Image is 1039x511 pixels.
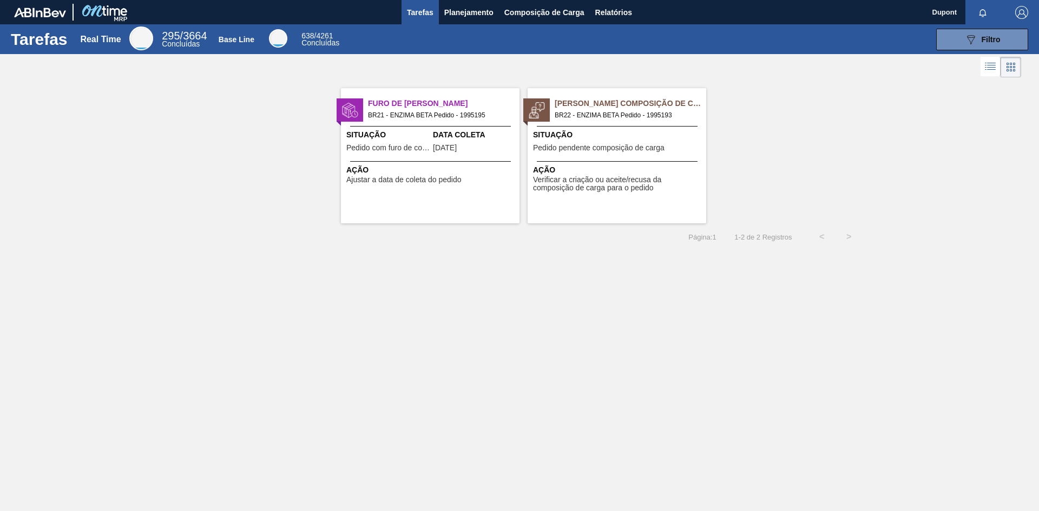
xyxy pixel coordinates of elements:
div: Base Line [219,35,254,44]
img: Logout [1015,6,1028,19]
span: Data Coleta [433,129,517,141]
div: Real Time [129,26,153,50]
span: Ação [346,164,517,176]
span: 13/08/2025 [433,144,457,152]
span: Planejamento [444,6,494,19]
span: Filtro [982,35,1001,44]
span: Relatórios [595,6,632,19]
div: Base Line [269,29,287,48]
span: 638 [301,31,314,40]
span: Pedido com furo de coleta [346,144,430,152]
div: Visão em Cards [1001,57,1021,77]
h1: Tarefas [11,33,68,45]
span: / 4261 [301,31,333,40]
span: 1 - 2 de 2 Registros [733,233,792,241]
span: Concluídas [301,38,339,47]
button: Notificações [965,5,1000,20]
span: Página : 1 [688,233,716,241]
div: Visão em Lista [981,57,1001,77]
div: Real Time [80,35,121,44]
button: > [836,223,863,250]
span: Situação [533,129,703,141]
span: Furo de Coleta [368,98,519,109]
div: Base Line [301,32,339,47]
div: Real Time [162,31,207,48]
span: Concluídas [162,39,200,48]
span: Pedido pendente composição de carga [533,144,665,152]
span: Ajustar a data de coleta do pedido [346,176,462,184]
button: < [808,223,836,250]
span: Verificar a criação ou aceite/recusa da composição de carga para o pedido [533,176,703,193]
span: Situação [346,129,430,141]
span: BR22 - ENZIMA BETA Pedido - 1995193 [555,109,698,121]
span: BR21 - ENZIMA BETA Pedido - 1995195 [368,109,511,121]
span: / 3664 [162,30,207,42]
button: Filtro [936,29,1028,50]
img: TNhmsLtSVTkK8tSr43FrP2fwEKptu5GPRR3wAAAABJRU5ErkJggg== [14,8,66,17]
img: status [529,102,545,118]
span: Tarefas [407,6,433,19]
img: status [342,102,358,118]
span: Composição de Carga [504,6,584,19]
span: 295 [162,30,180,42]
span: Ação [533,164,703,176]
span: Pedido Aguardando Composição de Carga [555,98,706,109]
